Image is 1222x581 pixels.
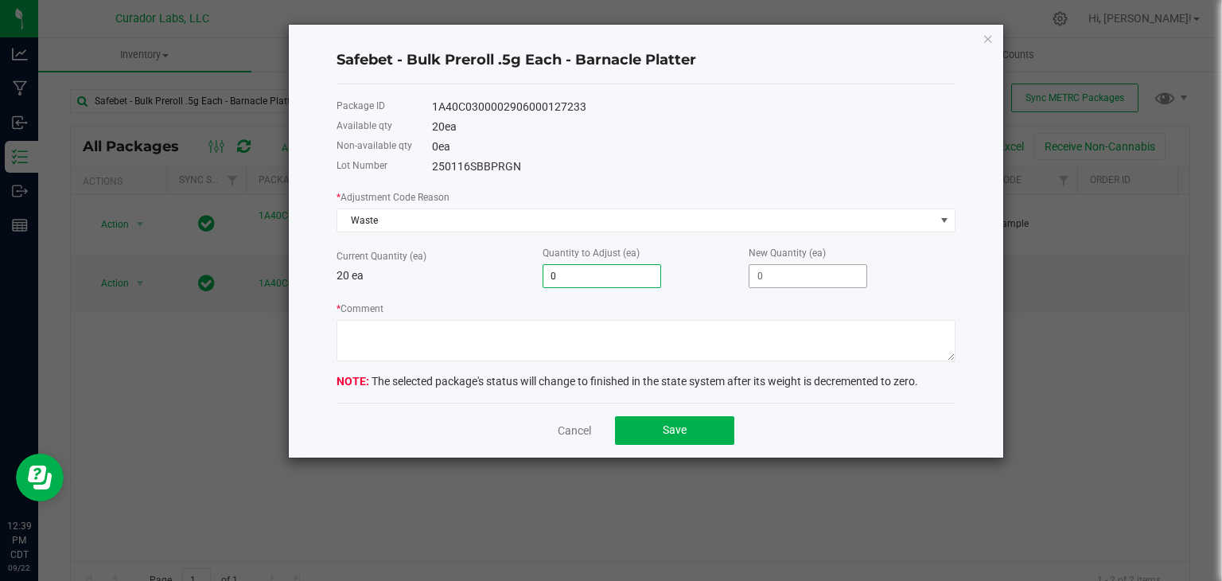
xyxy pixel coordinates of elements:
[337,50,955,71] h4: Safebet - Bulk Preroll .5g Each - Barnacle Platter
[432,99,955,115] div: 1A40C0300002906000127233
[337,190,449,205] label: Adjustment Code Reason
[337,249,426,263] label: Current Quantity (ea)
[16,454,64,501] iframe: Resource center
[558,423,591,439] a: Cancel
[438,140,450,153] span: ea
[337,267,543,284] p: 20 ea
[337,138,412,153] label: Non-available qty
[337,158,387,173] label: Lot Number
[337,99,385,113] label: Package ID
[749,265,866,287] input: 0
[432,119,955,135] div: 20
[432,158,955,175] div: 250116SBBPRGN
[432,138,955,155] div: 0
[337,119,392,133] label: Available qty
[543,265,660,287] input: 0
[749,246,826,260] label: New Quantity (ea)
[615,416,734,445] button: Save
[663,423,687,436] span: Save
[337,302,383,316] label: Comment
[337,209,935,232] span: Waste
[543,246,640,260] label: Quantity to Adjust (ea)
[337,373,955,390] div: The selected package's status will change to finished in the state system after its weight is dec...
[445,120,457,133] span: ea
